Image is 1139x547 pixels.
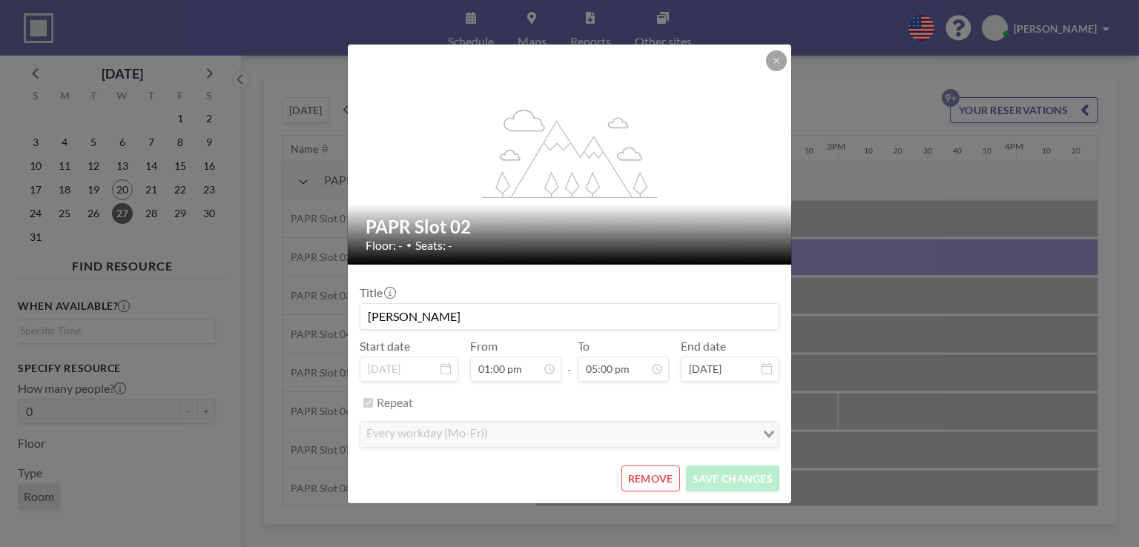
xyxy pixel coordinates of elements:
[406,239,412,251] span: •
[363,425,491,444] span: every workday (Mo-Fri)
[567,344,572,377] span: -
[360,339,410,354] label: Start date
[578,339,590,354] label: To
[686,465,779,491] button: SAVE CHANGES
[360,422,779,447] div: Search for option
[377,395,413,410] label: Repeat
[360,285,394,300] label: Title
[360,304,779,329] input: (No title)
[621,465,680,491] button: REMOVE
[492,425,754,444] input: Search for option
[470,339,498,354] label: From
[366,216,775,238] h2: PAPR Slot 02
[483,108,658,197] g: flex-grow: 1.2;
[366,238,403,253] span: Floor: -
[681,339,726,354] label: End date
[415,238,452,253] span: Seats: -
